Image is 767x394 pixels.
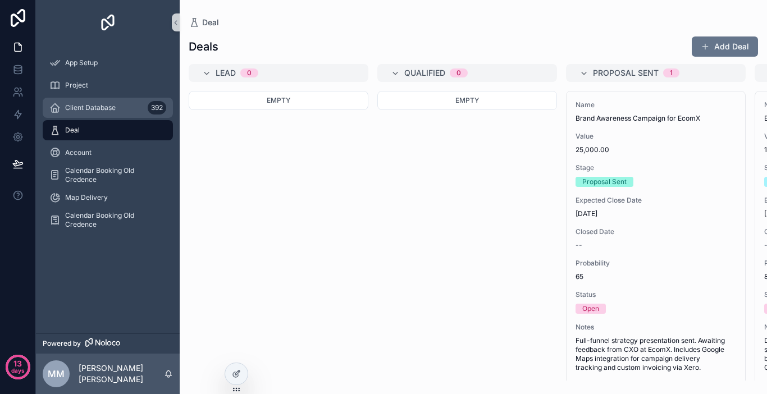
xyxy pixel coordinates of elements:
[216,67,236,79] span: Lead
[576,209,736,218] span: [DATE]
[43,53,173,73] a: App Setup
[582,177,627,187] div: Proposal Sent
[576,145,736,154] span: 25,000.00
[11,363,25,378] p: days
[65,148,92,157] span: Account
[267,96,290,104] span: Empty
[65,126,80,135] span: Deal
[65,193,108,202] span: Map Delivery
[99,13,117,31] img: App logo
[79,363,164,385] p: [PERSON_NAME] [PERSON_NAME]
[43,210,173,230] a: Calendar Booking Old Credence
[247,68,252,77] div: 0
[48,367,65,381] span: MM
[455,96,479,104] span: Empty
[65,81,88,90] span: Project
[576,100,736,109] span: Name
[43,165,173,185] a: Calendar Booking Old Credence
[404,67,445,79] span: Qualified
[43,120,173,140] a: Deal
[576,241,582,250] span: --
[13,358,22,369] p: 13
[576,132,736,141] span: Value
[456,68,461,77] div: 0
[189,17,219,28] a: Deal
[36,45,180,245] div: scrollable content
[43,339,81,348] span: Powered by
[692,36,758,57] button: Add Deal
[670,68,673,77] div: 1
[65,58,98,67] span: App Setup
[576,323,736,332] span: Notes
[576,163,736,172] span: Stage
[593,67,659,79] span: Proposal Sent
[65,166,162,184] span: Calendar Booking Old Credence
[148,101,166,114] div: 392
[582,304,599,314] div: Open
[36,333,180,354] a: Powered by
[576,227,736,236] span: Closed Date
[65,103,116,112] span: Client Database
[576,272,736,281] span: 65
[65,211,162,229] span: Calendar Booking Old Credence
[576,114,736,123] span: Brand Awareness Campaign for EcomX
[576,336,736,372] span: Full-funnel strategy presentation sent. Awaiting feedback from CXO at EcomX. Includes Google Maps...
[202,17,219,28] span: Deal
[576,259,736,268] span: Probability
[43,187,173,208] a: Map Delivery
[43,98,173,118] a: Client Database392
[576,196,736,205] span: Expected Close Date
[43,143,173,163] a: Account
[576,290,736,299] span: Status
[189,39,218,54] h1: Deals
[43,75,173,95] a: Project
